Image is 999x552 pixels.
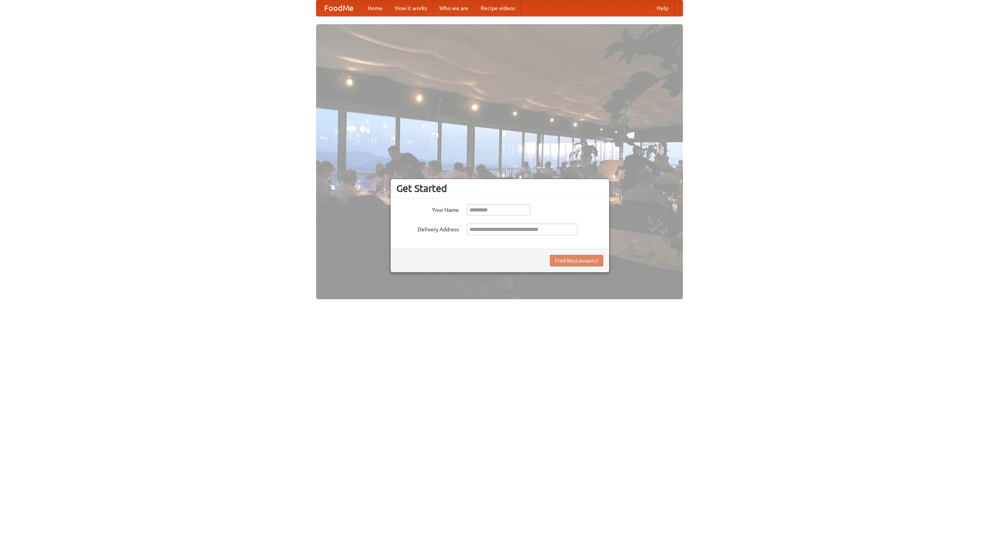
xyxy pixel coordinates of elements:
a: Recipe videos [475,0,521,16]
button: Find Restaurants! [550,255,603,266]
label: Delivery Address [396,224,459,233]
a: Who we are [433,0,475,16]
a: Help [651,0,675,16]
a: How it works [389,0,433,16]
a: FoodMe [316,0,361,16]
label: Your Name [396,204,459,214]
a: Home [361,0,389,16]
h3: Get Started [396,183,603,194]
